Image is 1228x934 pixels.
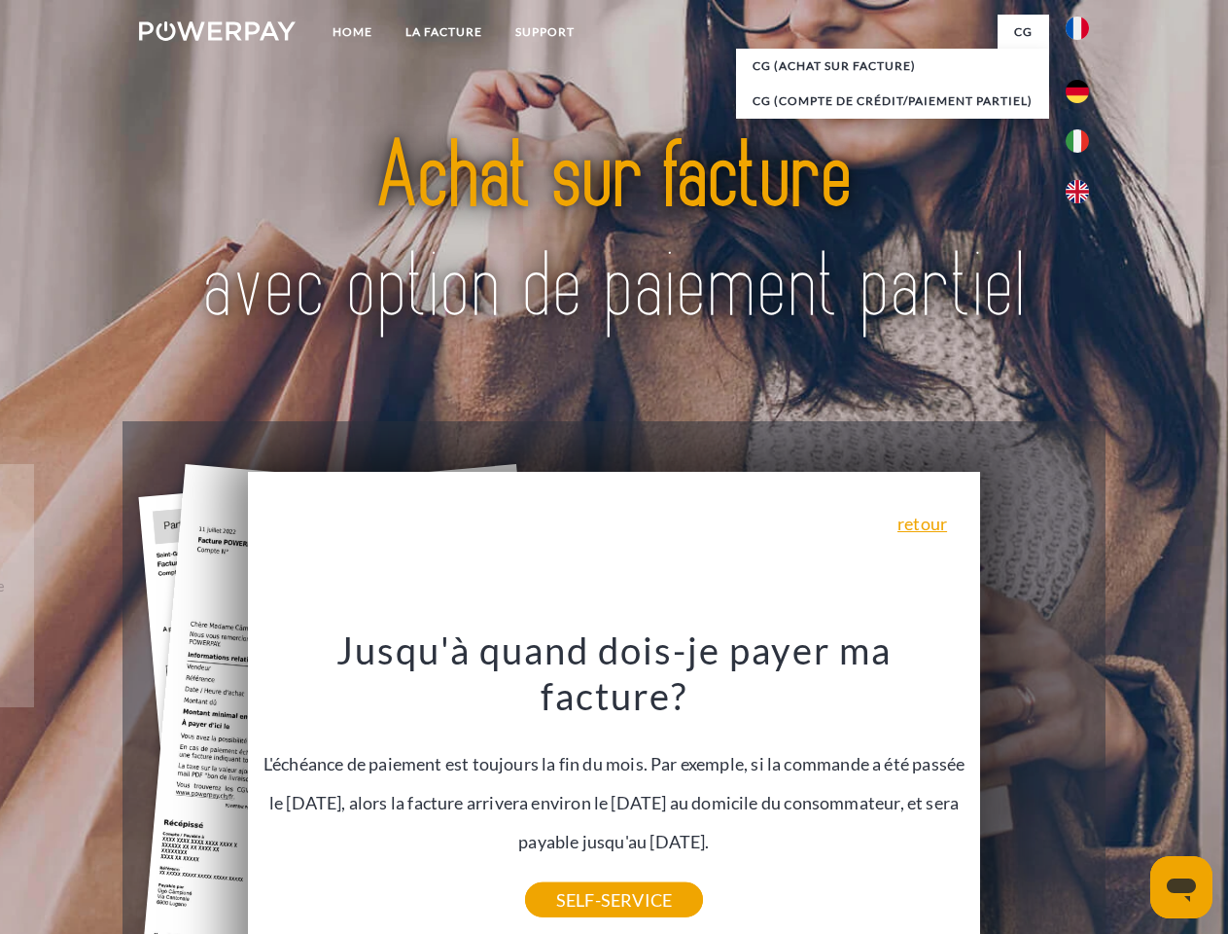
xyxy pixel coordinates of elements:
[389,15,499,50] a: LA FACTURE
[736,84,1049,119] a: CG (Compte de crédit/paiement partiel)
[998,15,1049,50] a: CG
[525,882,703,917] a: SELF-SERVICE
[316,15,389,50] a: Home
[186,93,1042,373] img: title-powerpay_fr.svg
[1066,180,1089,203] img: en
[260,627,969,900] div: L'échéance de paiement est toujours la fin du mois. Par exemple, si la commande a été passée le [...
[139,21,296,41] img: logo-powerpay-white.svg
[1066,129,1089,153] img: it
[499,15,591,50] a: Support
[1066,80,1089,103] img: de
[736,49,1049,84] a: CG (achat sur facture)
[897,515,947,532] a: retour
[1066,17,1089,40] img: fr
[1150,856,1212,918] iframe: Bouton de lancement de la fenêtre de messagerie
[260,627,969,720] h3: Jusqu'à quand dois-je payer ma facture?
